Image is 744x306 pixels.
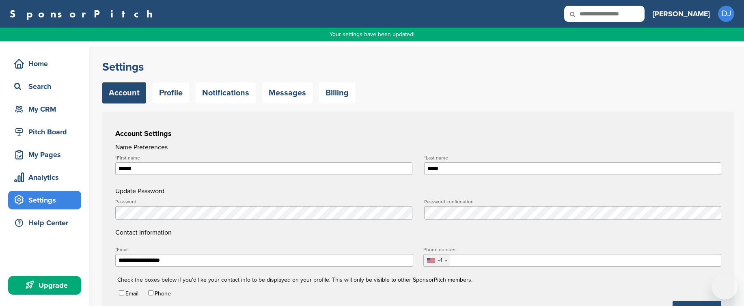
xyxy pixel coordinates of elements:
[319,82,355,103] a: Billing
[10,9,158,19] a: SponsorPitch
[115,155,412,160] label: First name
[12,193,81,207] div: Settings
[424,155,721,160] label: Last name
[8,168,81,187] a: Analytics
[8,77,81,96] a: Search
[115,142,721,152] h4: Name Preferences
[12,215,81,230] div: Help Center
[115,128,721,139] h3: Account Settings
[8,123,81,141] a: Pitch Board
[115,155,117,161] abbr: required
[653,5,710,23] a: [PERSON_NAME]
[12,56,81,71] div: Home
[712,274,738,300] iframe: Button to launch messaging window
[102,82,146,103] a: Account
[438,258,442,263] div: +1
[115,199,721,237] h4: Contact Information
[718,6,734,22] span: DJ
[8,100,81,119] a: My CRM
[424,155,426,161] abbr: required
[8,54,81,73] a: Home
[424,254,450,266] div: Selected country
[115,247,117,252] abbr: required
[125,290,138,297] label: Email
[153,82,189,103] a: Profile
[115,247,413,252] label: Email
[653,8,710,19] h3: [PERSON_NAME]
[12,147,81,162] div: My Pages
[8,276,81,295] a: Upgrade
[115,186,721,196] h4: Update Password
[102,60,734,74] h2: Settings
[155,290,171,297] label: Phone
[8,145,81,164] a: My Pages
[115,199,412,204] label: Password
[424,199,721,204] label: Password confirmation
[196,82,256,103] a: Notifications
[12,278,81,293] div: Upgrade
[12,125,81,139] div: Pitch Board
[12,170,81,185] div: Analytics
[12,79,81,94] div: Search
[262,82,313,103] a: Messages
[8,213,81,232] a: Help Center
[12,102,81,116] div: My CRM
[423,247,721,252] label: Phone number
[8,191,81,209] a: Settings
